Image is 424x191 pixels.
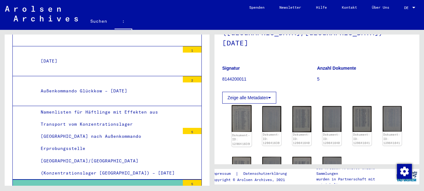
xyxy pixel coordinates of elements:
img: 002.jpg [262,106,281,132]
img: 001.jpg [292,157,311,183]
img: 001.jpg [353,106,372,132]
img: 002.jpg [323,157,341,183]
font: 5 [317,77,320,82]
font: [DATE] [41,58,57,64]
font: : [122,18,125,24]
a: : [115,14,132,30]
img: yv_logo.png [395,169,418,184]
font: Suchen [90,18,107,24]
font: Copyright © Arolsen Archives, 2021 [211,177,285,182]
img: 001.jpg [232,157,251,183]
font: Datenschutzerklärung [243,171,287,176]
img: 002.jpg [323,106,341,132]
img: 001.jpg [292,106,311,132]
font: | [236,171,238,176]
font: Zeige alle Metadaten [228,95,268,100]
font: Hilfe [316,5,327,10]
font: 5 [191,130,193,134]
font: 5 [191,182,193,186]
a: Dokument-ID: 129641641 [383,133,400,145]
font: Anzahl Dokumente [317,66,356,71]
font: Newsletter [279,5,301,10]
img: Zustimmung ändern [397,164,412,179]
div: Zustimmung ändern [397,164,412,179]
font: Impressum [211,171,231,176]
font: Außenkommando Glückkow – [DATE] [41,88,127,94]
a: Dokument-ID: 129641639 [232,133,250,146]
font: wurden in Partnerschaft mit entwickelt [316,177,375,187]
img: 002.jpg [262,157,281,183]
font: 8144200011 [222,77,246,82]
button: Zeige alle Metadaten [222,92,276,104]
a: Dokument-ID: 129641640 [323,133,340,145]
a: Dokument-ID: 129641641 [353,133,370,145]
a: Datenschutzerklärung [238,170,294,177]
a: Dokument-ID: 129641640 [293,133,310,145]
font: Über Uns [372,5,389,10]
img: 002.jpg [383,106,402,132]
font: Kontakt [342,5,357,10]
font: 2 [191,78,193,82]
img: Arolsen_neg.svg [5,6,78,21]
a: Dokument-ID: 129641639 [263,133,280,145]
a: Suchen [83,14,115,29]
font: 1 [191,49,193,53]
a: Impressum [211,170,236,177]
font: Namenlisten für Häftlinge mit Effekten aus Transport vom Konzentrationslager [GEOGRAPHIC_DATA] na... [41,109,175,176]
img: 001.jpg [232,105,251,132]
font: DE [404,5,408,10]
font: Spenden [249,5,264,10]
font: Signatur [222,66,240,71]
